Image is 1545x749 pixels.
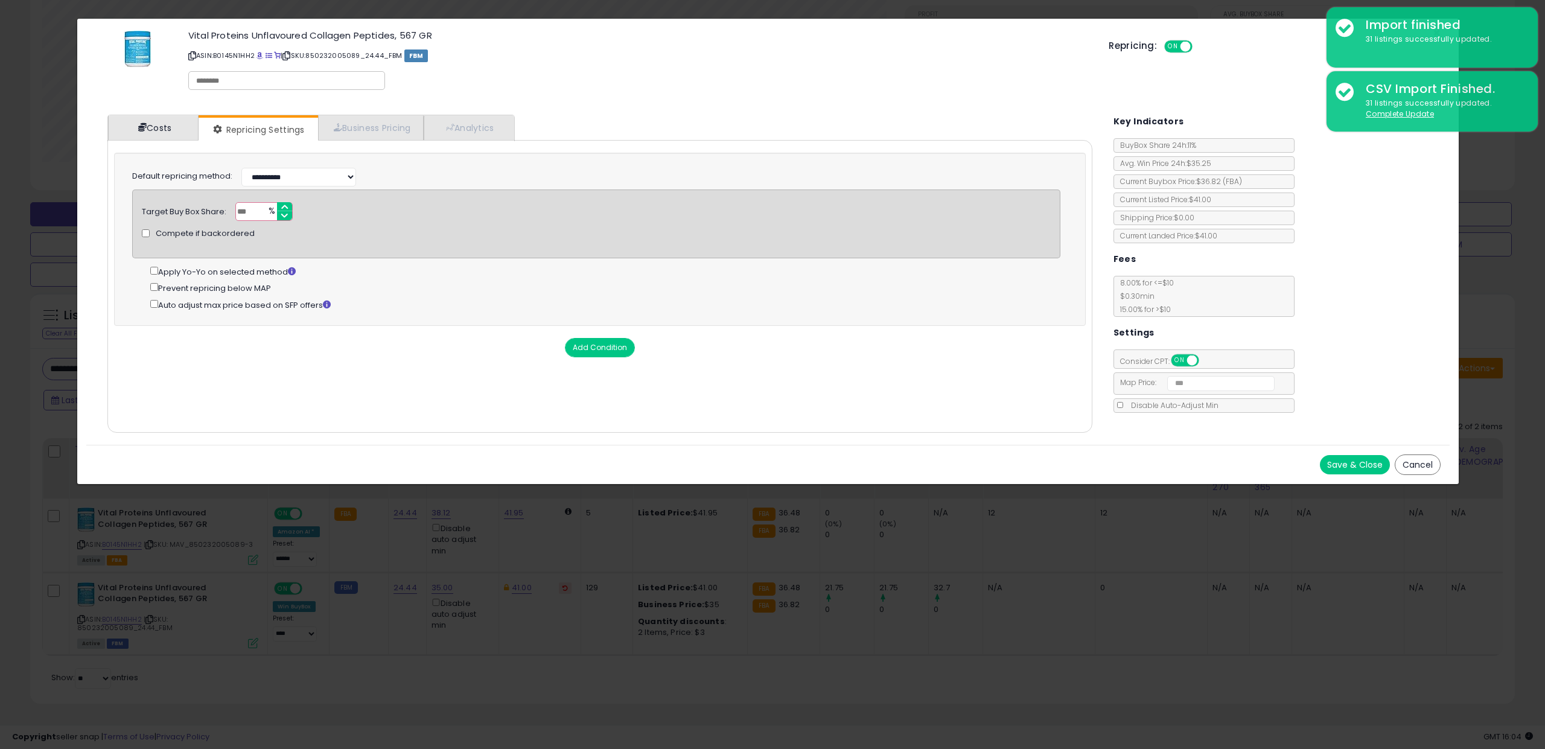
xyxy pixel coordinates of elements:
label: Default repricing method: [132,171,232,182]
span: ( FBA ) [1223,176,1242,186]
div: 31 listings successfully updated. [1357,98,1529,120]
div: Auto adjust max price based on SFP offers [150,298,1060,311]
p: ASIN: B0145N1HH2 | SKU: 850232005089_24.44_FBM [188,46,1091,65]
span: OFF [1197,355,1216,366]
span: ON [1165,42,1180,52]
span: % [261,203,281,221]
div: Apply Yo-Yo on selected method [150,264,1060,278]
a: All offer listings [266,51,272,60]
img: 41ufJ7D05WL._SL60_.jpg [124,31,151,67]
h5: Fees [1113,252,1136,267]
span: 15.00 % for > $10 [1114,304,1171,314]
button: Cancel [1395,454,1441,475]
div: Target Buy Box Share: [142,202,226,218]
div: Import finished [1357,16,1529,34]
a: Business Pricing [318,115,424,140]
a: Your listing only [274,51,281,60]
span: 8.00 % for <= $10 [1114,278,1174,314]
div: CSV Import Finished. [1357,80,1529,98]
div: Prevent repricing below MAP [150,281,1060,295]
span: Shipping Price: $0.00 [1114,212,1194,223]
span: Avg. Win Price 24h: $35.25 [1114,158,1211,168]
h5: Repricing: [1109,41,1157,51]
span: Current Buybox Price: [1114,176,1242,186]
span: $0.30 min [1114,291,1155,301]
span: FBM [404,49,428,62]
a: Repricing Settings [199,118,317,142]
button: Save & Close [1320,455,1390,474]
span: OFF [1191,42,1210,52]
h3: Vital Proteins Unflavoured Collagen Peptides, 567 GR [188,31,1091,40]
span: Current Landed Price: $41.00 [1114,231,1217,241]
span: Map Price: [1114,377,1275,387]
h5: Settings [1113,325,1155,340]
span: Consider CPT: [1114,356,1215,366]
span: Current Listed Price: $41.00 [1114,194,1211,205]
u: Complete Update [1366,109,1434,119]
span: BuyBox Share 24h: 11% [1114,140,1196,150]
button: Add Condition [565,338,635,357]
a: BuyBox page [256,51,263,60]
a: Costs [108,115,199,140]
div: 31 listings successfully updated. [1357,34,1529,45]
span: ON [1172,355,1187,366]
h5: Key Indicators [1113,114,1184,129]
span: Compete if backordered [156,228,255,240]
span: $36.82 [1196,176,1242,186]
a: Analytics [424,115,513,140]
span: Disable Auto-Adjust Min [1125,400,1218,410]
